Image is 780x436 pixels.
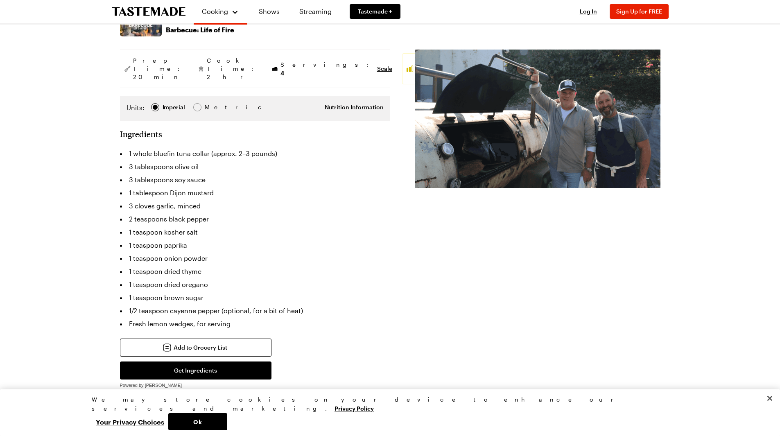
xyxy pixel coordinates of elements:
[92,413,168,430] button: Your Privacy Choices
[120,186,390,199] li: 1 tablespoon Dijon mustard
[572,7,605,16] button: Log In
[120,147,390,160] li: 1 whole bluefin tuna collar (approx. 2–3 pounds)
[280,69,284,77] span: 4
[207,56,258,81] span: Cook Time: 2 hr
[120,226,390,239] li: 1 teaspoon kosher salt
[120,317,390,330] li: Fresh lemon wedges, for serving
[205,103,223,112] span: Metric
[377,65,392,73] button: Scale
[92,395,681,413] div: We may store cookies on your device to enhance our services and marketing.
[112,7,185,16] a: To Tastemade Home Page
[120,13,162,36] img: Show where recipe is used
[325,103,384,111] button: Nutrition Information
[120,278,390,291] li: 1 teaspoon dried oregano
[166,25,234,35] p: Barbecue: Life of Fire
[205,103,222,112] div: Metric
[120,383,182,388] span: Powered by [PERSON_NAME]
[120,239,390,252] li: 1 teaspoon paprika
[120,199,390,212] li: 3 cloves garlic, minced
[202,3,239,20] button: Cooking
[163,103,185,112] div: Imperial
[168,413,227,430] button: Ok
[120,160,390,173] li: 3 tablespoons olive oil
[120,291,390,304] li: 1 teaspoon brown sugar
[120,173,390,186] li: 3 tablespoons soy sauce
[120,361,271,380] button: Get Ingredients
[92,395,681,430] div: Privacy
[280,61,373,77] span: Servings:
[163,103,186,112] span: Imperial
[120,265,390,278] li: 1 teaspoon dried thyme
[133,56,184,81] span: Prep Time: 20 min
[120,380,182,388] a: Powered by [PERSON_NAME]
[610,4,669,19] button: Sign Up for FREE
[166,15,234,35] a: Recipe from:Barbecue: Life of Fire
[120,129,162,139] h2: Ingredients
[761,389,779,407] button: Close
[120,212,390,226] li: 2 teaspoons black pepper
[127,103,222,114] div: Imperial Metric
[120,252,390,265] li: 1 teaspoon onion powder
[580,8,597,15] span: Log In
[120,304,390,317] li: 1/2 teaspoon cayenne pepper (optional, for a bit of heat)
[202,7,228,15] span: Cooking
[335,404,374,412] a: More information about your privacy, opens in a new tab
[358,7,392,16] span: Tastemade +
[616,8,662,15] span: Sign Up for FREE
[120,339,271,357] button: Add to Grocery List
[350,4,400,19] a: Tastemade +
[127,103,145,113] label: Units:
[415,50,660,188] img: Recipe image thumbnail
[174,343,227,352] span: Add to Grocery List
